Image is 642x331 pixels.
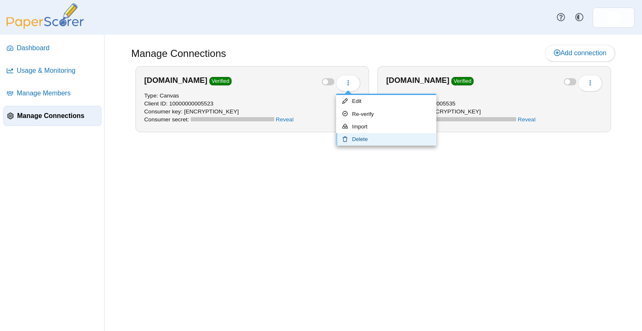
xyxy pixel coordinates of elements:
a: Reveal [276,116,293,123]
div: Type: Canvas Client ID: 10000000005535 Consumer key: [ENCRYPTION_KEY] Consumer secret: [386,92,602,123]
div: Type: Canvas Client ID: 10000000005523 Consumer key: [ENCRYPTION_KEY] Consumer secret: [144,92,360,123]
span: Dashboard [17,44,98,53]
b: [DOMAIN_NAME] [386,76,449,85]
img: ps.Cr07iTQyhowsecUX [607,11,620,24]
a: Manage Members [3,83,102,103]
span: Manage Connections [17,111,98,121]
b: [DOMAIN_NAME] [144,76,207,85]
a: Dashboard [3,38,102,58]
a: Add connection [545,45,615,62]
a: Import [336,121,436,133]
a: Delete [336,133,436,146]
a: Reveal [518,116,535,123]
span: Verified [451,77,474,85]
span: Chris Howatt [607,11,620,24]
span: Usage & Monitoring [17,66,98,75]
a: Manage Connections [3,106,102,126]
a: PaperScorer [3,23,87,30]
h1: Manage Connections [131,46,226,61]
img: PaperScorer [3,3,87,29]
a: Usage & Monitoring [3,61,102,81]
a: ps.Cr07iTQyhowsecUX [593,8,634,28]
a: Re-verify [336,108,436,121]
span: Verified [209,77,232,85]
a: Edit [336,95,436,108]
span: Add connection [554,49,606,56]
span: Manage Members [17,89,98,98]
